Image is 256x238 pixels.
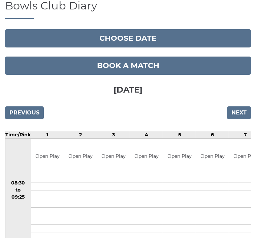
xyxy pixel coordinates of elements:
td: Open Play [130,139,163,174]
td: Time/Rink [5,131,31,138]
td: Open Play [163,139,196,174]
input: Previous [5,106,44,119]
td: 5 [163,131,196,138]
td: 6 [196,131,229,138]
td: 3 [97,131,130,138]
input: Next [227,106,251,119]
h3: [DATE] [5,75,251,103]
button: Choose date [5,29,251,47]
a: Book a match [5,57,251,75]
td: 2 [64,131,97,138]
td: 1 [31,131,64,138]
td: Open Play [196,139,229,174]
td: Open Play [31,139,64,174]
td: 4 [130,131,163,138]
td: Open Play [97,139,130,174]
td: Open Play [64,139,97,174]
